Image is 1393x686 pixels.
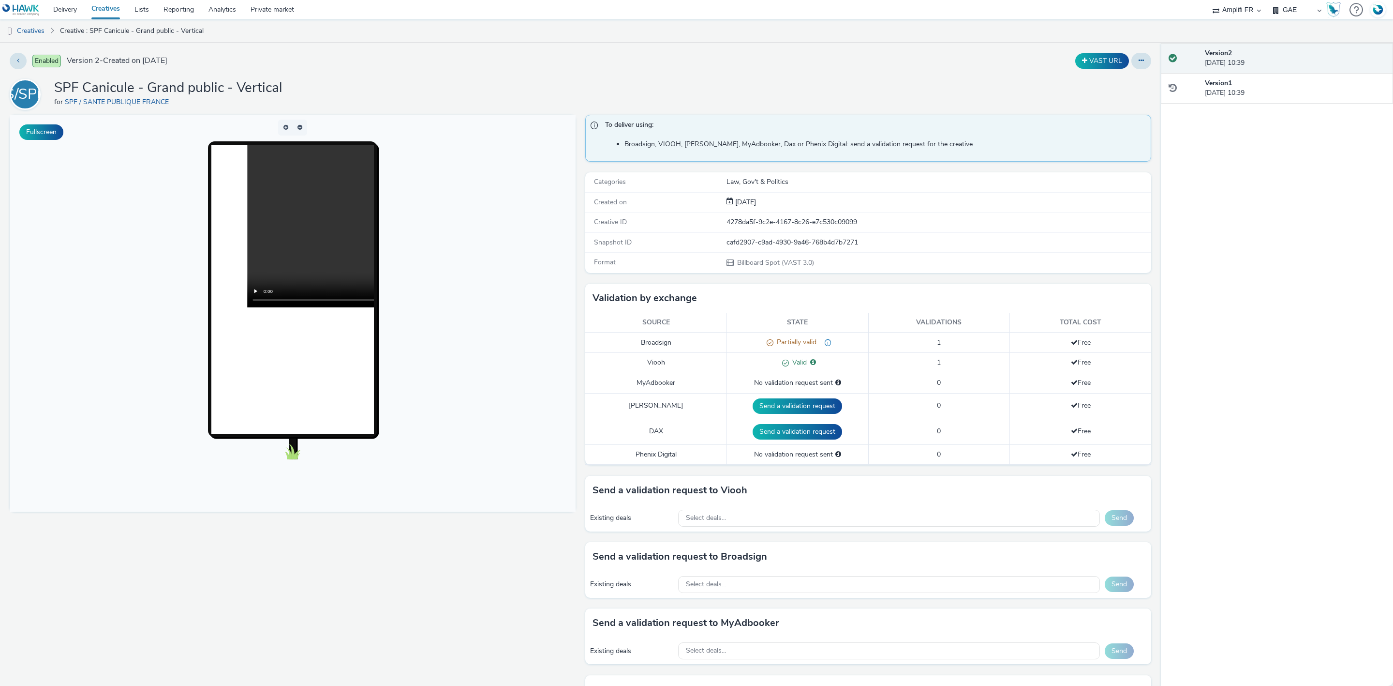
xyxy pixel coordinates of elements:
[594,258,616,267] span: Format
[1010,313,1152,333] th: Total cost
[726,238,1150,247] div: cafd2907-c9ad-4930-9a46-768b4d7b7271
[686,514,726,522] span: Select deals...
[732,378,863,388] div: No validation request sent
[773,337,816,347] span: Partially valid
[1071,427,1091,436] span: Free
[732,450,863,459] div: No validation request sent
[585,333,727,353] td: Broadsign
[1326,2,1341,17] img: Hawk Academy
[593,483,747,498] h3: Send a validation request to Viooh
[1205,48,1385,68] div: [DATE] 10:39
[594,217,627,227] span: Creative ID
[19,124,63,140] button: Fullscreen
[726,217,1150,227] div: 4278da5f-9c2e-4167-8c26-e7c530c09099
[686,647,726,655] span: Select deals...
[67,55,167,66] span: Version 2 - Created on [DATE]
[835,450,841,459] div: Please select a deal below and click on Send to send a validation request to Phenix Digital.
[55,19,208,43] a: Creative : SPF Canicule - Grand public - Vertical
[590,579,673,589] div: Existing deals
[593,616,779,630] h3: Send a validation request to MyAdbooker
[590,513,673,523] div: Existing deals
[54,79,282,97] h1: SPF Canicule - Grand public - Vertical
[5,81,45,108] div: S/SPF
[1205,78,1232,88] strong: Version 1
[32,55,61,67] span: Enabled
[733,198,756,207] div: Creation 26 May 2025, 10:39
[1205,48,1232,58] strong: Version 2
[1371,2,1385,17] img: Account FR
[624,139,1146,149] li: Broadsign, VIOOH, [PERSON_NAME], MyAdbooker, Dax or Phenix Digital: send a validation request for...
[868,313,1010,333] th: Validations
[585,393,727,419] td: [PERSON_NAME]
[733,198,756,207] span: [DATE]
[65,97,173,107] a: SPF / SANTE PUBLIQUE FRANCE
[594,177,626,186] span: Categories
[1105,643,1134,659] button: Send
[753,398,842,414] button: Send a validation request
[727,313,869,333] th: State
[10,90,44,99] a: S/SPF
[585,373,727,393] td: MyAdbooker
[1071,338,1091,347] span: Free
[605,120,1141,133] span: To deliver using:
[54,97,65,107] span: for
[686,580,726,589] span: Select deals...
[1071,401,1091,410] span: Free
[1071,450,1091,459] span: Free
[1326,2,1345,17] a: Hawk Academy
[835,378,841,388] div: Please select a deal below and click on Send to send a validation request to MyAdbooker.
[937,338,941,347] span: 1
[1075,53,1129,69] button: VAST URL
[726,177,1150,187] div: Law, Gov't & Politics
[753,424,842,440] button: Send a validation request
[1071,378,1091,387] span: Free
[585,444,727,464] td: Phenix Digital
[585,313,727,333] th: Source
[937,450,941,459] span: 0
[590,646,673,656] div: Existing deals
[1073,53,1131,69] div: Duplicate the creative as a VAST URL
[816,337,831,348] div: Bonjour, ce média ne correspond pas à nos specs techniques acceptées - Dimensions : L 1024 x H 66...
[789,358,807,367] span: Valid
[593,291,697,305] h3: Validation by exchange
[736,258,814,267] span: Billboard Spot (VAST 3.0)
[1205,78,1385,98] div: [DATE] 10:39
[594,198,627,207] span: Created on
[937,401,941,410] span: 0
[1105,510,1134,526] button: Send
[594,238,632,247] span: Snapshot ID
[937,378,941,387] span: 0
[937,427,941,436] span: 0
[585,419,727,444] td: DAX
[1071,358,1091,367] span: Free
[937,358,941,367] span: 1
[2,4,40,16] img: undefined Logo
[5,27,15,36] img: dooh
[1105,577,1134,592] button: Send
[593,549,767,564] h3: Send a validation request to Broadsign
[585,353,727,373] td: Viooh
